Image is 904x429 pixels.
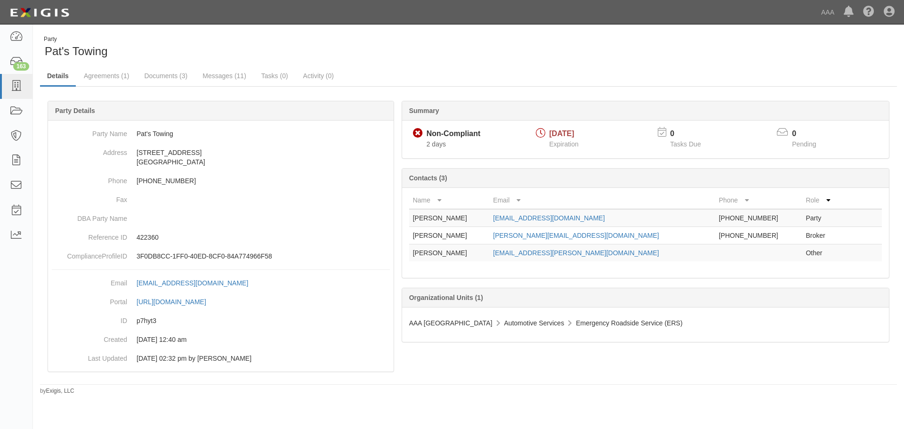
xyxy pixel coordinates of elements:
td: Party [802,209,844,227]
b: Contacts (3) [409,174,447,182]
th: Name [409,192,490,209]
dd: 03/10/2023 12:40 am [52,330,390,349]
th: Email [489,192,715,209]
dt: Portal [52,292,127,307]
dt: Fax [52,190,127,204]
a: Tasks (0) [254,66,295,85]
b: Summary [409,107,439,114]
td: [PERSON_NAME] [409,244,490,262]
span: Automotive Services [504,319,565,327]
td: [PHONE_NUMBER] [715,227,802,244]
p: 0 [670,129,712,139]
a: Documents (3) [137,66,194,85]
span: Expiration [549,140,579,148]
dd: Pat's Towing [52,124,390,143]
a: [URL][DOMAIN_NAME] [137,298,217,306]
a: Messages (11) [195,66,253,85]
td: Other [802,244,844,262]
b: Party Details [55,107,95,114]
a: Exigis, LLC [46,388,74,394]
a: [EMAIL_ADDRESS][DOMAIN_NAME] [137,279,258,287]
dd: p7hyt3 [52,311,390,330]
dd: [PHONE_NUMBER] [52,171,390,190]
span: Since 10/01/2025 [427,140,446,148]
th: Phone [715,192,802,209]
i: Help Center - Complianz [863,7,874,18]
span: Tasks Due [670,140,701,148]
p: 422360 [137,233,390,242]
dt: ID [52,311,127,325]
div: [EMAIL_ADDRESS][DOMAIN_NAME] [137,278,248,288]
span: Pending [792,140,816,148]
td: [PERSON_NAME] [409,227,490,244]
div: Party [44,35,108,43]
dt: Email [52,274,127,288]
dd: 04/17/2024 02:32 pm by Benjamin Tully [52,349,390,368]
div: Pat's Towing [40,35,461,59]
i: Non-Compliant [413,129,423,138]
a: AAA [816,3,839,22]
a: [EMAIL_ADDRESS][DOMAIN_NAME] [493,214,605,222]
p: 3F0DB8CC-1FF0-40ED-8CF0-84A774966F58 [137,251,390,261]
dt: Address [52,143,127,157]
div: Non-Compliant [427,129,481,139]
th: Role [802,192,844,209]
dt: Party Name [52,124,127,138]
small: by [40,387,74,395]
a: Details [40,66,76,87]
a: [EMAIL_ADDRESS][PERSON_NAME][DOMAIN_NAME] [493,249,659,257]
dt: DBA Party Name [52,209,127,223]
span: Emergency Roadside Service (ERS) [576,319,682,327]
a: [PERSON_NAME][EMAIL_ADDRESS][DOMAIN_NAME] [493,232,659,239]
a: Agreements (1) [77,66,136,85]
dt: ComplianceProfileID [52,247,127,261]
div: 163 [13,62,29,71]
td: [PERSON_NAME] [409,209,490,227]
p: 0 [792,129,828,139]
dt: Last Updated [52,349,127,363]
dt: Reference ID [52,228,127,242]
span: Pat's Towing [45,45,108,57]
span: AAA [GEOGRAPHIC_DATA] [409,319,492,327]
td: Broker [802,227,844,244]
img: logo-5460c22ac91f19d4615b14bd174203de0afe785f0fc80cf4dbbc73dc1793850b.png [7,4,72,21]
dt: Phone [52,171,127,186]
dd: [STREET_ADDRESS] [GEOGRAPHIC_DATA] [52,143,390,171]
b: Organizational Units (1) [409,294,483,301]
span: [DATE] [549,130,574,138]
a: Activity (0) [296,66,341,85]
dt: Created [52,330,127,344]
td: [PHONE_NUMBER] [715,209,802,227]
